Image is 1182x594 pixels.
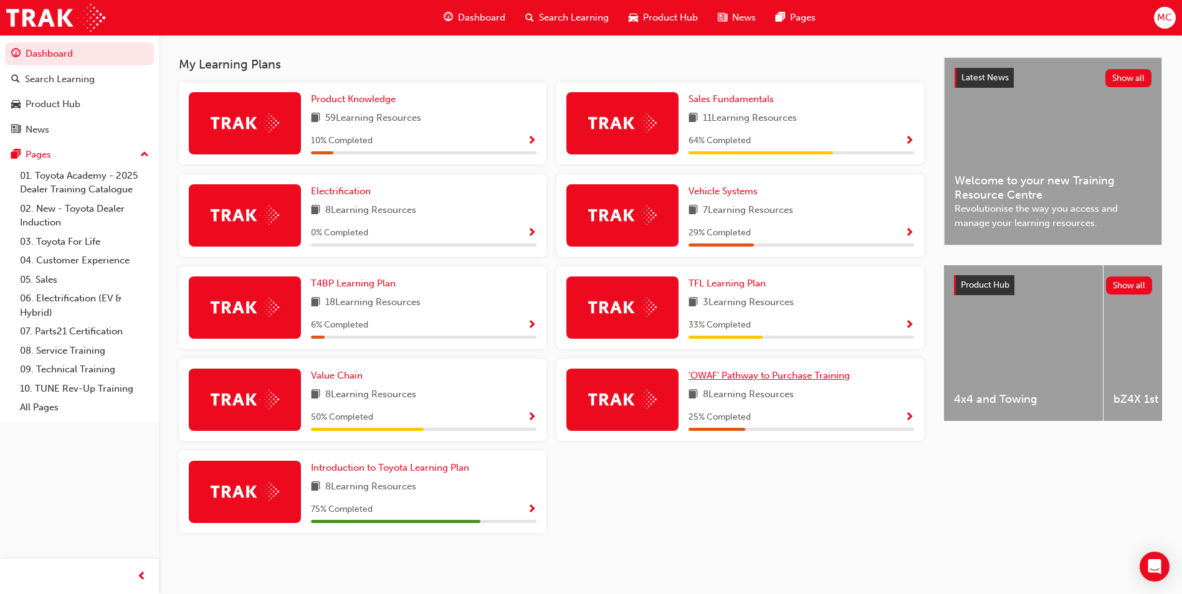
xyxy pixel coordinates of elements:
[211,298,279,317] img: Trak
[588,113,657,133] img: Trak
[766,5,826,31] a: pages-iconPages
[955,68,1151,88] a: Latest NewsShow all
[689,226,751,240] span: 29 % Completed
[5,143,154,166] button: Pages
[311,479,320,495] span: book-icon
[961,280,1009,290] span: Product Hub
[15,166,154,199] a: 01. Toyota Academy - 2025 Dealer Training Catalogue
[527,318,536,333] button: Show Progress
[955,202,1151,230] span: Revolutionise the way you access and manage your learning resources.
[643,11,698,25] span: Product Hub
[311,318,368,332] span: 6 % Completed
[718,10,727,26] span: news-icon
[527,410,536,425] button: Show Progress
[11,125,21,136] span: news-icon
[311,278,396,289] span: T4BP Learning Plan
[689,295,698,311] span: book-icon
[527,502,536,517] button: Show Progress
[776,10,785,26] span: pages-icon
[689,387,698,403] span: book-icon
[311,186,371,197] span: Electrification
[527,133,536,149] button: Show Progress
[5,68,154,91] a: Search Learning
[689,111,698,126] span: book-icon
[5,42,154,65] a: Dashboard
[790,11,816,25] span: Pages
[15,232,154,252] a: 03. Toyota For Life
[11,74,20,85] span: search-icon
[15,322,154,341] a: 07. Parts21 Certification
[527,504,536,516] span: Show Progress
[689,278,766,289] span: TFL Learning Plan
[311,462,469,473] span: Introduction to Toyota Learning Plan
[311,184,376,199] a: Electrification
[525,10,534,26] span: search-icon
[15,199,154,232] a: 02. New - Toyota Dealer Induction
[311,370,363,381] span: Value Chain
[325,111,421,126] span: 59 Learning Resources
[689,369,855,383] a: 'OWAF' Pathway to Purchase Training
[905,412,914,423] span: Show Progress
[708,5,766,31] a: news-iconNews
[26,97,80,111] div: Product Hub
[527,228,536,239] span: Show Progress
[6,4,105,32] img: Trak
[588,298,657,317] img: Trak
[311,387,320,403] span: book-icon
[311,92,401,106] a: Product Knowledge
[15,270,154,290] a: 05. Sales
[15,379,154,398] a: 10. TUNE Rev-Up Training
[311,461,474,475] a: Introduction to Toyota Learning Plan
[311,203,320,219] span: book-icon
[905,225,914,241] button: Show Progress
[954,392,1093,407] span: 4x4 and Towing
[1105,69,1152,87] button: Show all
[588,390,657,409] img: Trak
[137,569,146,585] span: prev-icon
[703,295,794,311] span: 3 Learning Resources
[515,5,619,31] a: search-iconSearch Learning
[588,205,657,225] img: Trak
[905,136,914,147] span: Show Progress
[955,174,1151,202] span: Welcome to your new Training Resource Centre
[1106,276,1153,295] button: Show all
[905,410,914,425] button: Show Progress
[961,72,1009,83] span: Latest News
[444,10,453,26] span: guage-icon
[689,276,771,291] a: TFL Learning Plan
[325,479,416,495] span: 8 Learning Resources
[527,225,536,241] button: Show Progress
[527,136,536,147] span: Show Progress
[1157,11,1172,25] span: MC
[5,118,154,141] a: News
[905,228,914,239] span: Show Progress
[5,93,154,116] a: Product Hub
[311,295,320,311] span: book-icon
[527,320,536,331] span: Show Progress
[689,184,763,199] a: Vehicle Systems
[527,412,536,423] span: Show Progress
[11,99,21,110] span: car-icon
[15,360,154,379] a: 09. Technical Training
[15,398,154,417] a: All Pages
[689,203,698,219] span: book-icon
[539,11,609,25] span: Search Learning
[11,149,21,161] span: pages-icon
[26,123,49,137] div: News
[703,111,797,126] span: 11 Learning Resources
[311,369,368,383] a: Value Chain
[325,295,421,311] span: 18 Learning Resources
[311,134,373,148] span: 10 % Completed
[311,502,373,517] span: 75 % Completed
[15,341,154,361] a: 08. Service Training
[311,111,320,126] span: book-icon
[1140,552,1170,582] div: Open Intercom Messenger
[434,5,515,31] a: guage-iconDashboard
[732,11,756,25] span: News
[311,410,373,425] span: 50 % Completed
[325,387,416,403] span: 8 Learning Resources
[1154,7,1176,29] button: MC
[619,5,708,31] a: car-iconProduct Hub
[211,390,279,409] img: Trak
